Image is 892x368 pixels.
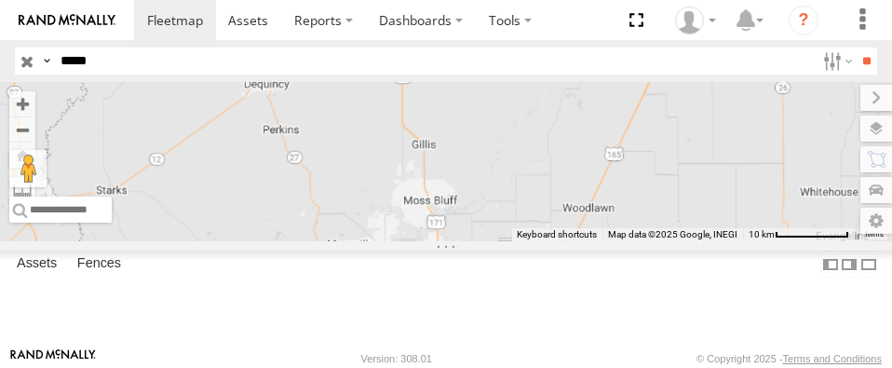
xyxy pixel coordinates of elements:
[859,251,878,278] label: Hide Summary Table
[783,353,882,364] a: Terms and Conditions
[9,150,47,187] button: Drag Pegman onto the map to open Street View
[10,349,96,368] a: Visit our Website
[9,116,35,143] button: Zoom out
[68,252,130,278] label: Fences
[840,251,858,278] label: Dock Summary Table to the Right
[789,6,818,35] i: ?
[9,177,35,203] label: Measure
[9,143,35,168] button: Zoom Home
[821,251,840,278] label: Dock Summary Table to the Left
[749,229,775,239] span: 10 km
[7,252,66,278] label: Assets
[864,231,884,239] a: Terms (opens in new tab)
[860,208,892,234] label: Map Settings
[608,229,737,239] span: Map data ©2025 Google, INEGI
[39,48,54,75] label: Search Query
[743,228,855,241] button: Map Scale: 10 km per 76 pixels
[696,353,882,364] div: © Copyright 2025 -
[669,7,723,34] div: Caseta Laredo TX
[816,48,856,75] label: Search Filter Options
[9,91,35,116] button: Zoom in
[517,228,597,241] button: Keyboard shortcuts
[19,14,115,27] img: rand-logo.svg
[361,353,432,364] div: Version: 308.01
